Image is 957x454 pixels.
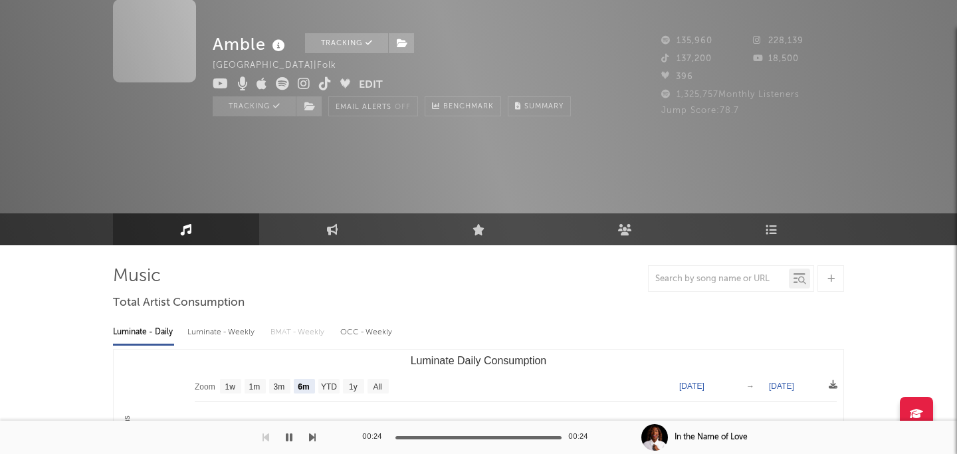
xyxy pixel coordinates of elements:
span: 396 [661,72,693,81]
div: Luminate - Daily [113,321,174,344]
button: Tracking [213,96,296,116]
div: [GEOGRAPHIC_DATA] | Folk [213,58,352,74]
text: 1m [249,382,261,392]
span: 228,139 [753,37,803,45]
div: 00:24 [362,429,389,445]
em: Off [395,104,411,111]
text: 1w [225,382,236,392]
text: 1y [349,382,358,392]
text: Zoom [195,382,215,392]
span: Jump Score: 78.7 [661,106,739,115]
text: Luminate Daily Consumption [411,355,547,366]
text: [DATE] [679,382,704,391]
div: 00:24 [568,429,595,445]
div: Amble [213,33,288,55]
span: 18,500 [753,55,799,63]
div: In the Name of Love [675,431,748,443]
button: Summary [508,96,571,116]
input: Search by song name or URL [649,274,789,284]
div: OCC - Weekly [340,321,393,344]
text: [DATE] [769,382,794,391]
text: All [373,382,381,392]
div: Luminate - Weekly [187,321,257,344]
span: Total Artist Consumption [113,295,245,311]
text: 6m [298,382,309,392]
span: 1,325,757 Monthly Listeners [661,90,799,99]
text: → [746,382,754,391]
text: 3m [274,382,285,392]
button: Email AlertsOff [328,96,418,116]
span: Summary [524,103,564,110]
button: Tracking [305,33,388,53]
button: Edit [359,77,383,94]
span: Benchmark [443,99,494,115]
a: Benchmark [425,96,501,116]
span: 135,960 [661,37,712,45]
text: YTD [321,382,337,392]
span: 137,200 [661,55,712,63]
